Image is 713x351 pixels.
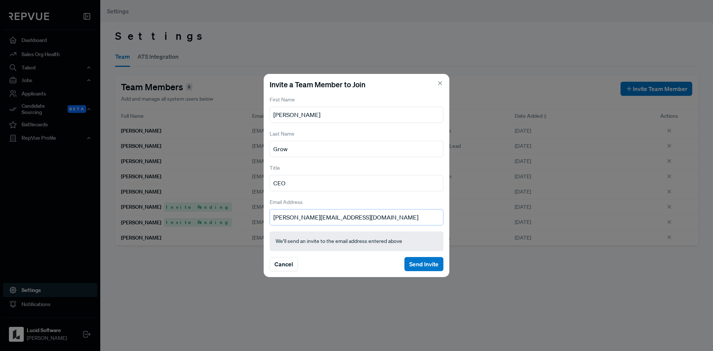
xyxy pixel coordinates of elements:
[270,141,443,157] input: Doe
[270,198,303,206] label: Email Address
[270,96,295,104] label: First Name
[276,237,437,245] p: We’ll send an invite to the email address entered above
[270,80,443,89] h5: Invite a Team Member to Join
[270,209,443,225] input: johndoe@company.com
[270,175,443,191] input: Title
[404,257,443,271] button: Send Invite
[270,107,443,123] input: John
[270,130,294,138] label: Last Name
[270,164,280,172] label: Title
[270,257,298,271] button: Cancel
